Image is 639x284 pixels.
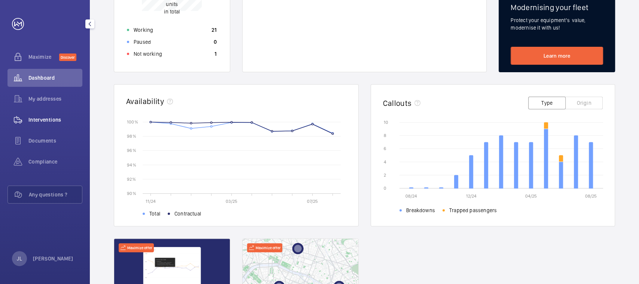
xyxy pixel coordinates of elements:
[28,53,59,61] span: Maximize
[384,120,388,125] text: 10
[307,199,318,204] text: 07/25
[119,243,154,252] div: Maximize offer
[17,255,22,262] p: JL
[212,26,217,34] p: 21
[406,207,435,214] span: Breakdowns
[449,207,496,214] span: Trapped passengers
[149,210,160,217] span: Total
[511,3,603,12] h2: Modernising your fleet
[384,146,386,151] text: 6
[384,159,386,164] text: 4
[565,97,603,109] button: Origin
[127,162,136,167] text: 94 %
[134,38,151,46] p: Paused
[384,186,386,191] text: 0
[585,193,597,199] text: 08/25
[528,97,566,109] button: Type
[127,176,136,181] text: 92 %
[126,97,164,106] h2: Availability
[134,26,153,34] p: Working
[166,1,178,7] span: units
[214,38,217,46] p: 0
[174,210,201,217] span: Contractual
[28,74,82,82] span: Dashboard
[511,47,603,65] a: Learn more
[146,199,156,204] text: 11/24
[226,199,237,204] text: 03/25
[466,193,476,199] text: 12/24
[511,16,603,31] p: Protect your equipment's value, modernise it with us!
[127,119,138,124] text: 100 %
[134,50,162,58] p: Not working
[405,193,417,199] text: 08/24
[59,54,76,61] span: Discover
[127,148,136,153] text: 96 %
[28,116,82,123] span: Interventions
[247,243,282,252] div: Maximize offer
[28,95,82,103] span: My addresses
[384,172,386,178] text: 2
[33,255,73,262] p: [PERSON_NAME]
[127,134,136,139] text: 98 %
[214,50,217,58] p: 1
[383,98,412,108] h2: Callouts
[28,137,82,144] span: Documents
[127,190,136,196] text: 90 %
[164,0,180,15] p: in total
[28,158,82,165] span: Compliance
[525,193,537,199] text: 04/25
[384,133,386,138] text: 8
[29,191,82,198] span: Any questions ?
